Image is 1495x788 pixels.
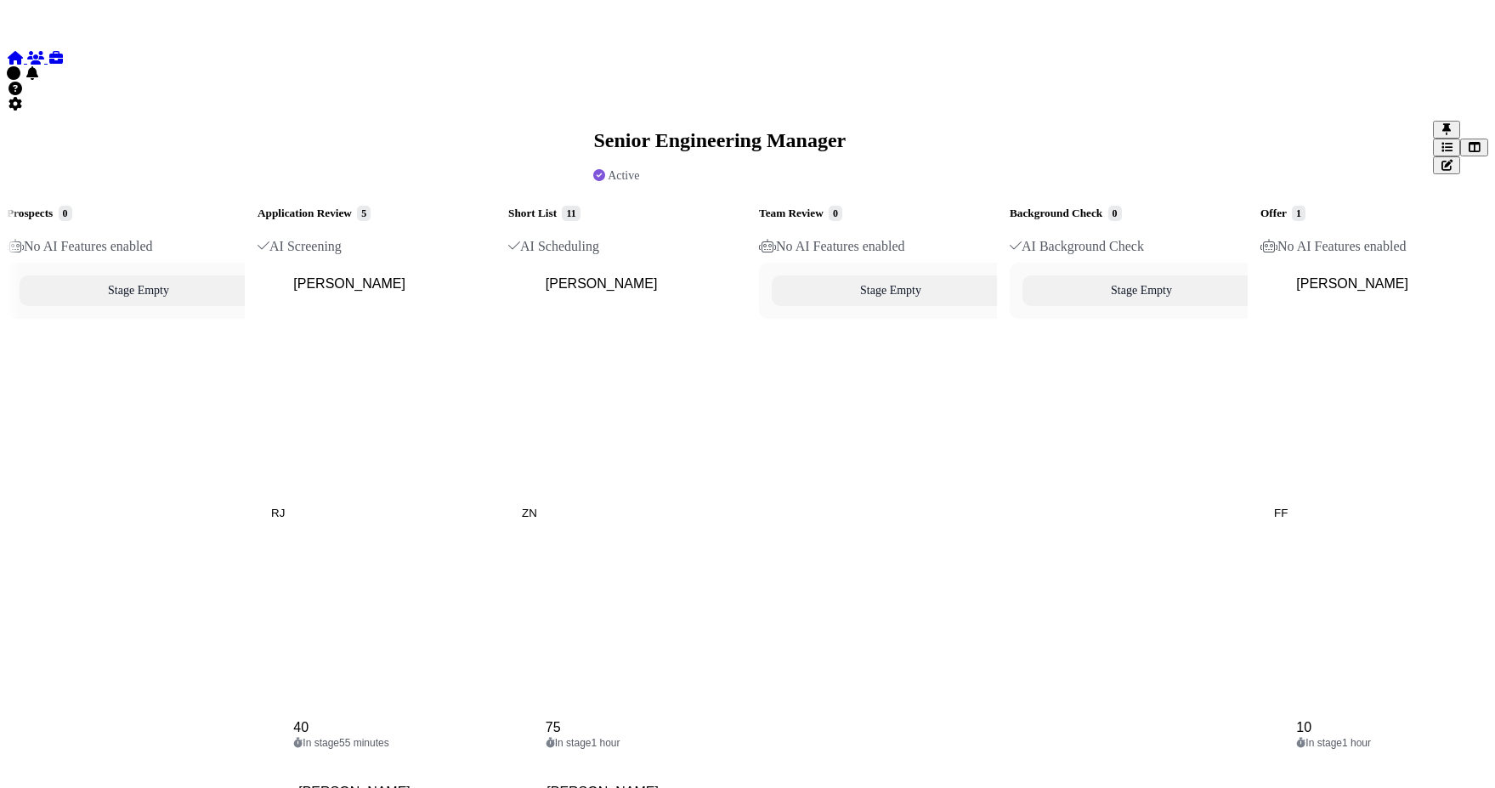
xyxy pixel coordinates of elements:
div: Active [593,169,639,183]
span: No AI Features enabled [7,239,153,253]
span: [PERSON_NAME] [546,276,658,291]
span: 0 [829,206,842,221]
h5: Short List [508,207,599,220]
h5: Background Check [1010,207,1144,220]
img: Megan Score [293,292,718,717]
span: 75 [546,705,971,734]
span: Stage Empty [860,284,921,298]
div: In stage 1 hour [1296,737,1485,749]
span: [PERSON_NAME] [1296,276,1408,291]
span: 0 [1108,206,1122,221]
img: Megan Score [546,292,971,717]
span: Stage Empty [1111,284,1172,298]
span: Stage Empty [108,284,169,298]
span: 5 [357,206,371,221]
span: FF [1274,507,1288,519]
button: ZN [PERSON_NAME] Megan Score 75 In stage1 hour [508,263,746,762]
span: 0 [59,206,72,221]
span: AI Scheduling [508,239,599,253]
span: No AI Features enabled [1260,239,1407,253]
span: No AI Features enabled [759,239,905,253]
h5: Application Review [258,207,368,220]
h5: Prospects [7,207,153,220]
div: In stage 55 minutes [293,737,482,749]
span: 11 [562,206,580,221]
div: In stage 1 hour [546,737,733,749]
button: RJ [PERSON_NAME] Megan Score 40 In stage55 minutes [258,263,496,762]
span: RJ [271,507,285,519]
span: AI Background Check [1010,239,1144,253]
span: ZN [522,507,537,519]
h2: Senior Engineering Manager [593,129,846,152]
span: 40 [293,705,718,734]
span: 1 [1292,206,1305,221]
span: [PERSON_NAME] [293,276,405,291]
span: AI Screening [258,239,342,253]
h5: Offer [1260,207,1407,220]
h5: Team Review [759,207,905,220]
